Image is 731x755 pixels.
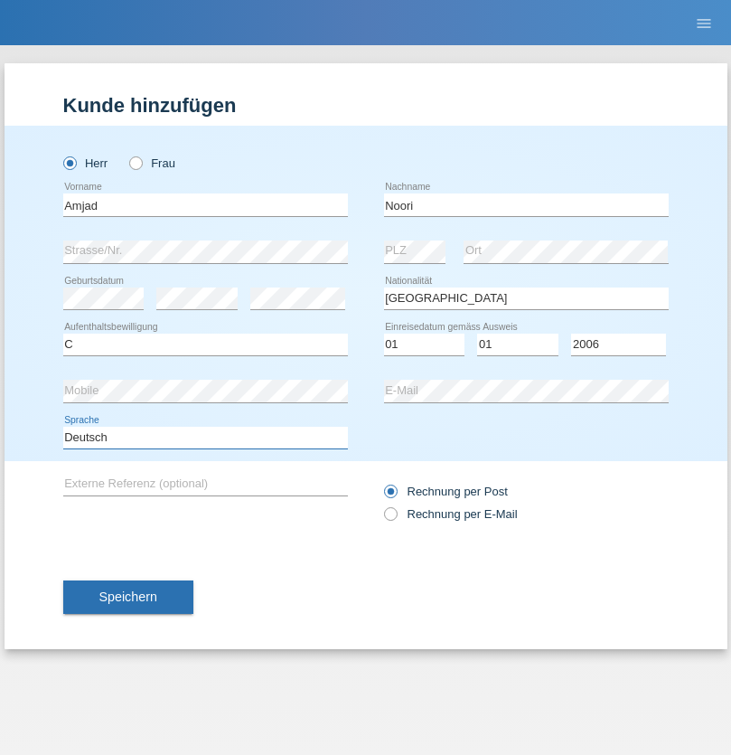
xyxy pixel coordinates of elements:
[129,156,175,170] label: Frau
[695,14,713,33] i: menu
[384,485,396,507] input: Rechnung per Post
[99,590,157,604] span: Speichern
[686,17,722,28] a: menu
[63,156,75,168] input: Herr
[63,156,108,170] label: Herr
[384,507,396,530] input: Rechnung per E-Mail
[129,156,141,168] input: Frau
[63,94,669,117] h1: Kunde hinzufügen
[63,580,193,615] button: Speichern
[384,485,508,498] label: Rechnung per Post
[384,507,518,521] label: Rechnung per E-Mail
